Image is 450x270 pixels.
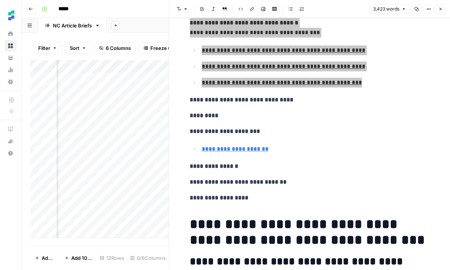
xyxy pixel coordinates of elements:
[53,22,92,29] div: NC Article Briefs
[370,4,409,14] button: 3,423 words
[4,123,16,135] a: AirOps Academy
[4,40,16,52] a: Browse
[4,9,18,22] img: Ten Speed Logo
[5,136,16,147] div: What's new?
[70,44,79,52] span: Sort
[127,252,169,264] div: 6/6 Columns
[33,42,62,54] button: Filter
[4,76,16,88] a: Settings
[4,64,16,76] a: Usage
[30,252,60,264] button: Add Row
[4,28,16,40] a: Home
[60,252,97,264] button: Add 10 Rows
[97,252,127,264] div: 12 Rows
[94,42,136,54] button: 6 Columns
[139,42,194,54] button: Freeze Columns
[38,44,50,52] span: Filter
[373,6,399,12] span: 3,423 words
[106,44,131,52] span: 6 Columns
[150,44,189,52] span: Freeze Columns
[38,18,106,33] a: NC Article Briefs
[71,254,92,262] span: Add 10 Rows
[4,6,16,25] button: Workspace: Ten Speed
[4,147,16,159] button: Help + Support
[65,42,91,54] button: Sort
[4,135,16,147] button: What's new?
[42,254,55,262] span: Add Row
[4,52,16,64] a: Your Data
